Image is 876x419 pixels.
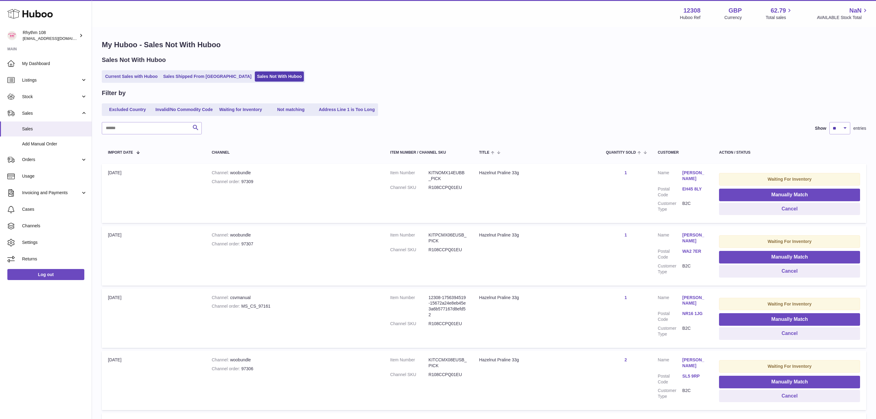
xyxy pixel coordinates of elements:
[625,233,627,237] a: 1
[22,157,81,163] span: Orders
[108,151,133,155] span: Import date
[390,185,429,190] dt: Channel SKU
[682,186,707,192] a: EH45 8LY
[390,151,467,155] div: Item Number / Channel SKU
[7,31,17,40] img: orders@rhythm108.com
[429,170,467,182] dd: KITNOMX14EUBB_PICK
[103,105,152,115] a: Excluded Country
[22,77,81,83] span: Listings
[22,190,81,196] span: Invoicing and Payments
[767,177,811,182] strong: Waiting For Inventory
[212,233,230,237] strong: Channel
[22,110,81,116] span: Sales
[658,311,682,322] dt: Postal Code
[682,263,707,275] dd: B2C
[212,170,378,176] div: woobundle
[102,289,205,348] td: [DATE]
[216,105,265,115] a: Waiting for Inventory
[766,6,793,21] a: 62.79 Total sales
[682,295,707,306] a: [PERSON_NAME]
[658,325,682,337] dt: Customer Type
[680,15,701,21] div: Huboo Ref
[22,256,87,262] span: Returns
[429,247,467,253] dd: R108CCPQ01EU
[102,226,205,285] td: [DATE]
[429,232,467,244] dd: KITPCMX06EUSB_PICK
[729,6,742,15] strong: GBP
[212,241,241,246] strong: Channel order
[682,232,707,244] a: [PERSON_NAME]
[255,71,304,82] a: Sales Not With Huboo
[682,201,707,212] dd: B2C
[23,36,90,41] span: [EMAIL_ADDRESS][DOMAIN_NAME]
[479,151,489,155] span: Title
[682,311,707,317] a: NR16 1JG
[719,265,860,278] button: Cancel
[429,321,467,327] dd: R108CCPQ01EU
[266,105,316,115] a: Not matching
[22,240,87,245] span: Settings
[390,295,429,318] dt: Item Number
[102,89,126,97] h2: Filter by
[625,357,627,362] a: 2
[390,232,429,244] dt: Item Number
[102,351,205,410] td: [DATE]
[682,373,707,379] a: SL5 9RP
[817,6,869,21] a: NaN AVAILABLE Stock Total
[212,151,378,155] div: Channel
[212,179,378,185] div: 97309
[212,366,378,372] div: 97306
[22,173,87,179] span: Usage
[767,302,811,306] strong: Waiting For Inventory
[658,295,682,308] dt: Name
[625,170,627,175] a: 1
[682,388,707,399] dd: B2C
[849,6,862,15] span: NaN
[22,223,87,229] span: Channels
[212,295,378,301] div: csvmanual
[658,357,682,370] dt: Name
[766,15,793,21] span: Total sales
[479,295,594,301] div: Hazelnut Praline 33g
[479,170,594,176] div: Hazelnut Praline 33g
[853,125,866,131] span: entries
[212,232,378,238] div: woobundle
[161,71,254,82] a: Sales Shipped From [GEOGRAPHIC_DATA]
[102,40,866,50] h1: My Huboo - Sales Not With Huboo
[719,251,860,263] button: Manually Match
[682,248,707,254] a: WA2 7ER
[212,357,378,363] div: woobundle
[719,151,860,155] div: Action / Status
[212,241,378,247] div: 97307
[102,56,166,64] h2: Sales Not With Huboo
[719,376,860,388] button: Manually Match
[725,15,742,21] div: Currency
[658,263,682,275] dt: Customer Type
[212,304,241,309] strong: Channel order
[683,6,701,15] strong: 12308
[682,170,707,182] a: [PERSON_NAME]
[390,372,429,378] dt: Channel SKU
[317,105,377,115] a: Address Line 1 is Too Long
[429,357,467,369] dd: KITCCMX08EUSB_PICK
[479,232,594,238] div: Hazelnut Praline 33g
[390,247,429,253] dt: Channel SKU
[390,357,429,369] dt: Item Number
[817,15,869,21] span: AVAILABLE Stock Total
[212,357,230,362] strong: Channel
[212,170,230,175] strong: Channel
[429,372,467,378] dd: R108CCPQ01EU
[719,203,860,215] button: Cancel
[429,185,467,190] dd: R108CCPQ01EU
[771,6,786,15] span: 62.79
[22,94,81,100] span: Stock
[22,206,87,212] span: Cases
[7,269,84,280] a: Log out
[22,141,87,147] span: Add Manual Order
[102,164,205,223] td: [DATE]
[22,126,87,132] span: Sales
[767,239,811,244] strong: Waiting For Inventory
[767,364,811,369] strong: Waiting For Inventory
[658,151,707,155] div: Customer
[429,295,467,318] dd: 12308-1756394519-15672a24e8eb45e3a6b577167d8efd52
